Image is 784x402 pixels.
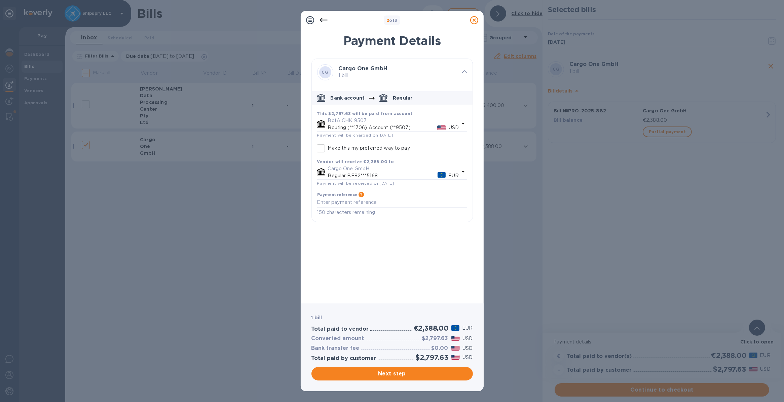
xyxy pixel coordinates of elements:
h3: Payment reference [317,192,357,197]
p: Make this my preferred way to pay [328,145,410,152]
button: Next step [311,367,473,380]
h3: Total paid by customer [311,355,376,362]
b: of 3 [386,18,398,23]
p: Routing (**1706) Account (**9507) [328,124,437,131]
p: EUR [448,172,459,179]
p: 150 characters remaining [317,209,467,216]
span: Payment will be received on [DATE] [317,181,394,186]
img: USD [437,125,446,130]
h3: Bank transfer fee [311,345,360,352]
img: USD [451,355,460,360]
b: 1 bill [311,315,322,320]
b: This $2,797.63 will be paid from account [317,111,413,116]
p: Regular [393,95,412,101]
div: default-method [312,88,473,222]
p: USD [462,335,473,342]
p: Regular BE82***5168 [328,172,438,179]
h2: €2,388.00 [413,324,449,332]
p: USD [449,124,459,131]
p: EUR [462,325,473,332]
b: CG [322,70,329,75]
span: Payment will be charged on [DATE] [317,133,393,138]
img: USD [451,346,460,351]
b: Vendor will receive €2,388.00 to [317,159,394,164]
b: Cargo One GmbH [339,65,388,72]
img: USD [451,336,460,341]
h3: $2,797.63 [422,335,448,342]
p: USD [462,354,473,361]
span: 2 [386,18,389,23]
p: BofA CHK 9507 [328,117,459,124]
span: Next step [317,370,468,378]
h3: $0.00 [432,345,448,352]
p: 1 bill [339,72,456,79]
h2: $2,797.63 [415,353,448,362]
div: CGCargo One GmbH 1 bill [312,59,473,86]
p: USD [462,345,473,352]
p: Cargo One GmbH [328,165,459,172]
h3: Converted amount [311,335,364,342]
h1: Payment Details [311,34,473,48]
p: Bank account [331,95,365,101]
h3: Total paid to vendor [311,326,369,332]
